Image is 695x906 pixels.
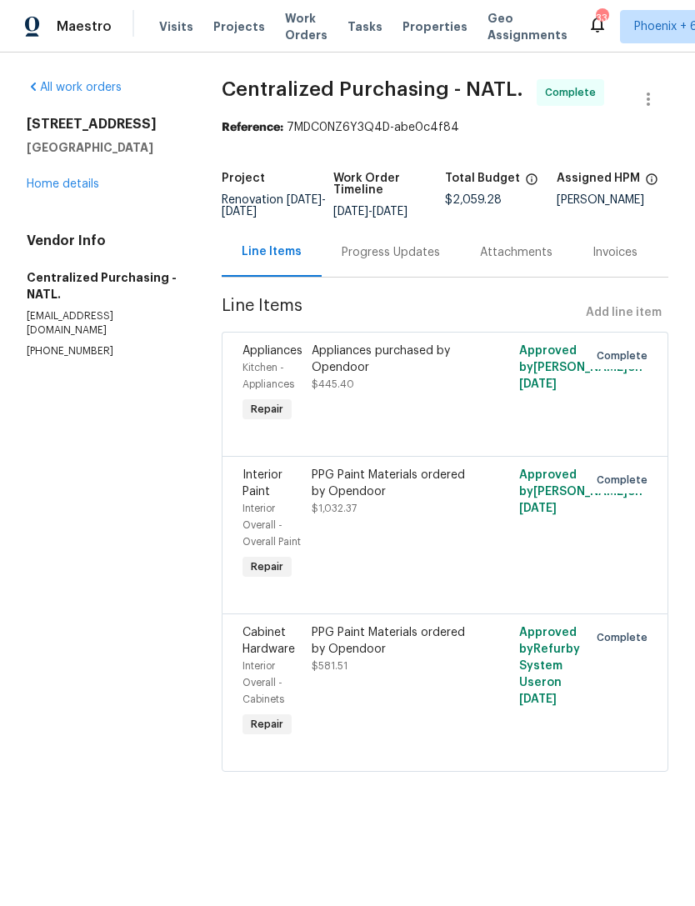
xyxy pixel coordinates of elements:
[645,173,658,194] span: The hpm assigned to this work order.
[27,344,182,358] p: [PHONE_NUMBER]
[519,345,642,390] span: Approved by [PERSON_NAME] on
[445,173,520,184] h5: Total Budget
[597,472,654,488] span: Complete
[597,629,654,646] span: Complete
[242,363,294,389] span: Kitchen - Appliances
[312,624,475,658] div: PPG Paint Materials ordered by Opendoor
[592,244,637,261] div: Invoices
[242,627,295,655] span: Cabinet Hardware
[312,379,354,389] span: $445.40
[27,139,182,156] h5: [GEOGRAPHIC_DATA]
[244,716,290,733] span: Repair
[333,173,445,196] h5: Work Order Timeline
[27,269,182,303] h5: Centralized Purchasing - NATL.
[287,194,322,206] span: [DATE]
[27,178,99,190] a: Home details
[27,233,182,249] h4: Vendor Info
[312,661,347,671] span: $581.51
[222,119,668,136] div: 7MDC0NZ6Y3Q4D-abe0c4f84
[242,661,284,704] span: Interior Overall - Cabinets
[222,79,523,99] span: Centralized Purchasing - NATL.
[242,469,282,498] span: Interior Paint
[557,173,640,184] h5: Assigned HPM
[244,558,290,575] span: Repair
[159,18,193,35] span: Visits
[347,21,382,33] span: Tasks
[244,401,290,418] span: Repair
[480,244,552,261] div: Attachments
[487,10,567,43] span: Geo Assignments
[519,627,580,705] span: Approved by Refurby System User on
[242,345,302,357] span: Appliances
[596,10,607,27] div: 33
[242,503,301,547] span: Interior Overall - Overall Paint
[519,503,557,514] span: [DATE]
[312,467,475,500] div: PPG Paint Materials ordered by Opendoor
[557,194,668,206] div: [PERSON_NAME]
[213,18,265,35] span: Projects
[372,206,407,218] span: [DATE]
[222,298,579,328] span: Line Items
[342,244,440,261] div: Progress Updates
[545,84,602,101] span: Complete
[519,469,642,514] span: Approved by [PERSON_NAME] on
[222,206,257,218] span: [DATE]
[222,122,283,133] b: Reference:
[445,194,502,206] span: $2,059.28
[525,173,538,194] span: The total cost of line items that have been proposed by Opendoor. This sum includes line items th...
[402,18,467,35] span: Properties
[312,343,475,376] div: Appliances purchased by Opendoor
[312,503,357,513] span: $1,032.37
[333,206,407,218] span: -
[222,173,265,184] h5: Project
[27,82,122,93] a: All work orders
[333,206,368,218] span: [DATE]
[519,693,557,705] span: [DATE]
[242,243,302,260] div: Line Items
[519,378,557,390] span: [DATE]
[27,309,182,338] p: [EMAIL_ADDRESS][DOMAIN_NAME]
[27,116,182,133] h2: [STREET_ADDRESS]
[222,194,326,218] span: Renovation
[57,18,112,35] span: Maestro
[597,348,654,364] span: Complete
[285,10,327,43] span: Work Orders
[222,194,326,218] span: -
